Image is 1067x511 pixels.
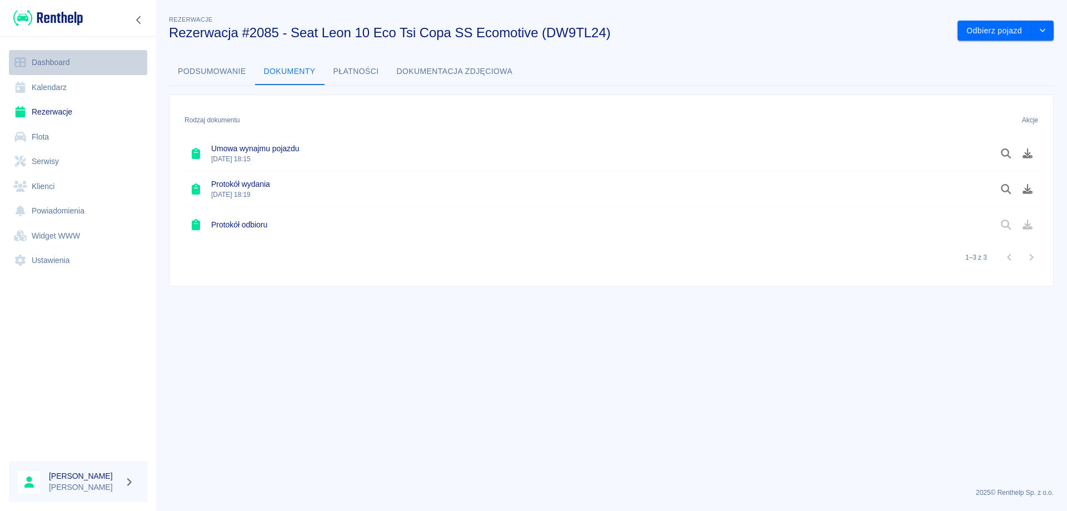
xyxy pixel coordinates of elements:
button: Podgląd dokumentu [995,180,1017,199]
p: [PERSON_NAME] [49,482,120,493]
a: Rezerwacje [9,100,147,125]
a: Ustawienia [9,248,147,273]
h6: Protokół odbioru [211,219,267,230]
button: Odbierz pojazd [958,21,1031,41]
button: Pobierz dokument [1017,180,1039,199]
button: Dokumenty [255,58,325,85]
img: Renthelp logo [13,9,83,27]
p: 1–3 z 3 [965,252,987,262]
a: Renthelp logo [9,9,83,27]
button: drop-down [1031,21,1054,41]
h6: Protokół wydania [211,178,270,190]
a: Klienci [9,174,147,199]
div: Rodzaj dokumentu [185,105,240,136]
div: Rodzaj dokumentu [179,105,979,136]
h6: Umowa wynajmu pojazdu [211,143,299,154]
p: 2025 © Renthelp Sp. z o.o. [169,488,1054,498]
p: [DATE] 18:15 [211,154,299,164]
button: Podgląd dokumentu [995,144,1017,163]
a: Dashboard [9,50,147,75]
button: Płatności [325,58,388,85]
p: [DATE] 18:19 [211,190,270,200]
h3: Rezerwacja #2085 - Seat Leon 10 Eco Tsi Copa SS Ecomotive (DW9TL24) [169,25,949,41]
button: Zwiń nawigację [131,13,147,27]
a: Serwisy [9,149,147,174]
button: Pobierz dokument [1017,144,1039,163]
span: Rezerwacje [169,16,212,23]
div: Akcje [979,105,1044,136]
a: Powiadomienia [9,199,147,224]
button: Podsumowanie [169,58,255,85]
a: Kalendarz [9,75,147,100]
a: Widget WWW [9,224,147,249]
h6: [PERSON_NAME] [49,470,120,482]
div: Akcje [1022,105,1038,136]
button: Dokumentacja zdjęciowa [388,58,522,85]
a: Flota [9,125,147,150]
